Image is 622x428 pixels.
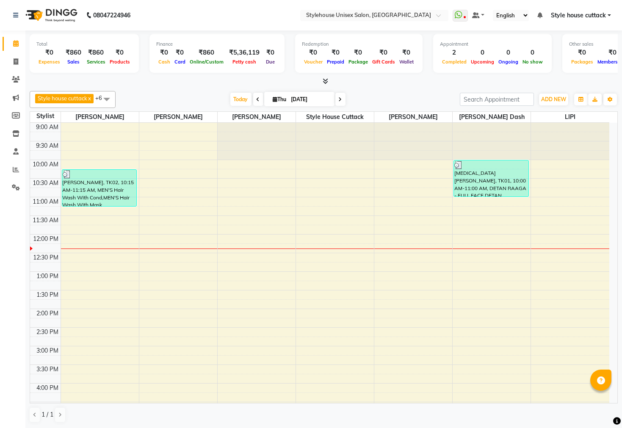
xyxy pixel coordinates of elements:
[38,95,87,102] span: Style house cuttack
[289,93,331,106] input: 2025-09-04
[551,11,606,20] span: Style house cuttack
[302,48,325,58] div: ₹0
[93,3,130,27] b: 08047224946
[271,96,289,102] span: Thu
[108,59,132,65] span: Products
[156,48,172,58] div: ₹0
[397,59,416,65] span: Wallet
[302,41,416,48] div: Redemption
[496,59,520,65] span: Ongoing
[156,59,172,65] span: Cash
[62,170,137,206] div: [PERSON_NAME], TK02, 10:15 AM-11:15 AM, MEN'S Hair Wash With Cond,MEN'S Hair Wash With Mask
[22,3,80,27] img: logo
[35,309,61,318] div: 2:00 PM
[30,112,61,121] div: Stylist
[172,48,188,58] div: ₹0
[520,59,545,65] span: No show
[496,48,520,58] div: 0
[374,112,452,122] span: [PERSON_NAME]
[108,48,132,58] div: ₹0
[218,112,296,122] span: [PERSON_NAME]
[35,272,61,281] div: 1:00 PM
[569,59,595,65] span: Packages
[31,160,61,169] div: 10:00 AM
[32,235,61,243] div: 12:00 PM
[469,59,496,65] span: Upcoming
[35,141,61,150] div: 9:30 AM
[32,253,61,262] div: 12:30 PM
[325,48,346,58] div: ₹0
[539,94,568,105] button: ADD NEW
[188,59,226,65] span: Online/Custom
[263,48,278,58] div: ₹0
[36,48,62,58] div: ₹0
[41,410,53,419] span: 1 / 1
[35,365,61,374] div: 3:30 PM
[31,179,61,188] div: 10:30 AM
[440,41,545,48] div: Appointment
[346,48,370,58] div: ₹0
[453,112,531,122] span: [PERSON_NAME] Dash
[35,346,61,355] div: 3:00 PM
[36,41,132,48] div: Total
[62,48,85,58] div: ₹860
[95,94,108,101] span: +6
[454,160,528,196] div: [MEDICAL_DATA][PERSON_NAME], TK01, 10:00 AM-11:00 AM, DETAN RAAGA - FULL FACE DETAN,[DEMOGRAPHIC_...
[569,48,595,58] div: ₹0
[346,59,370,65] span: Package
[531,112,609,122] span: LIPI
[264,59,277,65] span: Due
[230,93,252,106] span: Today
[541,96,566,102] span: ADD NEW
[35,290,61,299] div: 1:30 PM
[31,216,61,225] div: 11:30 AM
[35,328,61,337] div: 2:30 PM
[156,41,278,48] div: Finance
[397,48,416,58] div: ₹0
[31,197,61,206] div: 11:00 AM
[460,93,534,106] input: Search Appointment
[370,48,397,58] div: ₹0
[370,59,397,65] span: Gift Cards
[139,112,217,122] span: [PERSON_NAME]
[440,59,469,65] span: Completed
[87,95,91,102] a: x
[65,59,82,65] span: Sales
[520,48,545,58] div: 0
[440,48,469,58] div: 2
[302,59,325,65] span: Voucher
[296,112,374,122] span: Style house cuttack
[188,48,226,58] div: ₹860
[469,48,496,58] div: 0
[226,48,263,58] div: ₹5,36,119
[85,59,108,65] span: Services
[325,59,346,65] span: Prepaid
[61,112,139,122] span: [PERSON_NAME]
[35,402,61,411] div: 4:30 PM
[35,384,61,392] div: 4:00 PM
[35,123,61,132] div: 9:00 AM
[36,59,62,65] span: Expenses
[172,59,188,65] span: Card
[85,48,108,58] div: ₹860
[230,59,258,65] span: Petty cash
